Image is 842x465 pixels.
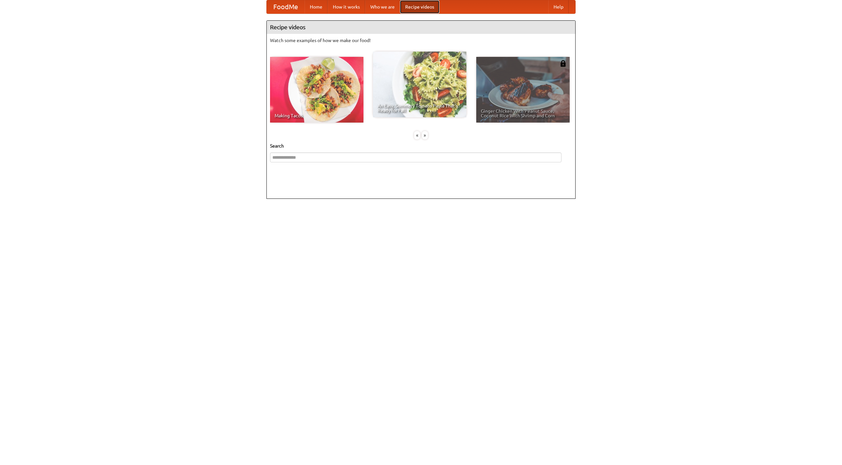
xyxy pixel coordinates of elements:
div: « [414,131,420,139]
a: Home [305,0,328,13]
a: Who we are [365,0,400,13]
div: » [422,131,428,139]
img: 483408.png [560,60,566,67]
a: Help [548,0,569,13]
h5: Search [270,143,572,149]
a: How it works [328,0,365,13]
a: Recipe videos [400,0,439,13]
span: An Easy, Summery Tomato Pasta That's Ready for Fall [378,104,462,113]
a: FoodMe [267,0,305,13]
h4: Recipe videos [267,21,575,34]
a: An Easy, Summery Tomato Pasta That's Ready for Fall [373,52,466,117]
span: Making Tacos [275,113,359,118]
a: Making Tacos [270,57,363,123]
p: Watch some examples of how we make our food! [270,37,572,44]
